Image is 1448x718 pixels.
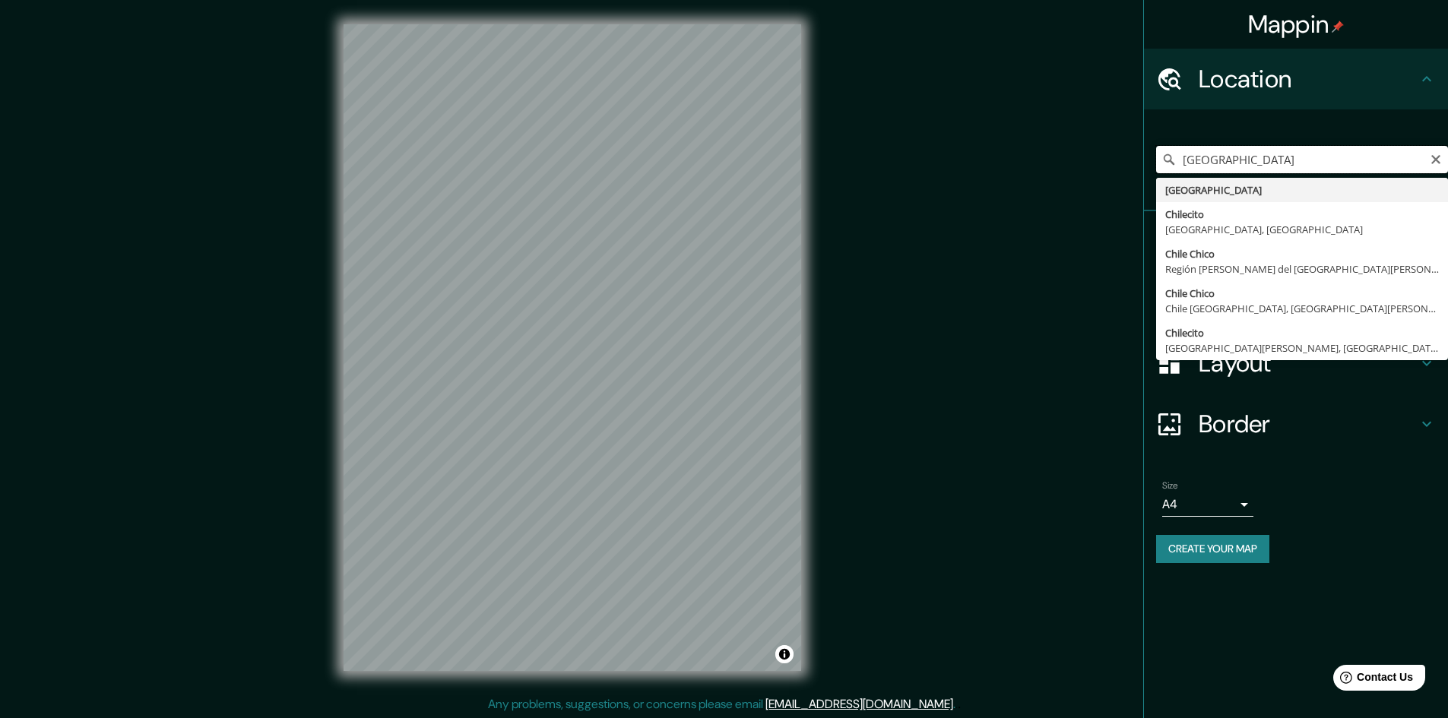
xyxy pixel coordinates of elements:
div: Chilecito [1165,207,1439,222]
button: Create your map [1156,535,1269,563]
div: Chile Chico [1165,246,1439,261]
div: [GEOGRAPHIC_DATA] [1165,182,1439,198]
div: Región [PERSON_NAME] del [GEOGRAPHIC_DATA][PERSON_NAME], [GEOGRAPHIC_DATA] [1165,261,1439,277]
button: Toggle attribution [775,645,794,663]
h4: Border [1199,409,1418,439]
div: Pins [1144,211,1448,272]
div: A4 [1162,492,1253,517]
iframe: Help widget launcher [1313,659,1431,701]
div: [GEOGRAPHIC_DATA], [GEOGRAPHIC_DATA] [1165,222,1439,237]
h4: Location [1199,64,1418,94]
div: . [958,695,961,713]
div: [GEOGRAPHIC_DATA][PERSON_NAME], [GEOGRAPHIC_DATA] [1165,340,1439,356]
div: . [955,695,958,713]
div: Location [1144,49,1448,109]
label: Size [1162,479,1178,492]
h4: Layout [1199,348,1418,378]
div: Layout [1144,333,1448,394]
canvas: Map [344,24,801,671]
img: pin-icon.png [1332,21,1344,33]
div: Chile [GEOGRAPHIC_DATA], [GEOGRAPHIC_DATA][PERSON_NAME] del [GEOGRAPHIC_DATA][PERSON_NAME], [GEOG... [1165,301,1439,316]
div: Chilecito [1165,325,1439,340]
h4: Mappin [1248,9,1345,40]
div: Border [1144,394,1448,454]
p: Any problems, suggestions, or concerns please email . [488,695,955,713]
div: Style [1144,272,1448,333]
a: [EMAIL_ADDRESS][DOMAIN_NAME] [765,696,953,712]
div: Chile Chico [1165,286,1439,301]
input: Pick your city or area [1156,146,1448,173]
button: Clear [1430,151,1442,166]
